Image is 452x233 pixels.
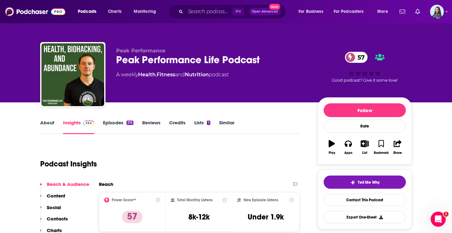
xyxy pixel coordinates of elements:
a: Charts [104,7,125,17]
div: List [362,151,367,155]
button: Play [324,136,340,159]
a: InsightsPodchaser Pro [63,120,94,134]
img: Peak Performance Life Podcast [41,43,104,106]
div: A weekly podcast [116,71,229,79]
h2: Reach [99,181,113,187]
iframe: Intercom live chat [431,212,446,227]
button: Contacts [40,216,68,227]
button: open menu [73,7,105,17]
span: and [175,72,185,78]
a: Show notifications dropdown [413,6,422,17]
p: 57 [122,211,143,223]
p: Content [47,193,65,199]
img: Podchaser - Follow, Share and Rate Podcasts [5,6,65,18]
a: Health [138,72,156,78]
a: Lists1 [194,120,210,134]
a: Show notifications dropdown [397,6,408,17]
button: open menu [373,7,396,17]
button: Apps [340,136,356,159]
button: Follow [324,103,406,117]
div: Apps [344,151,352,155]
span: For Business [299,7,323,16]
span: Logged in as brookefortierpr [430,5,444,19]
p: Contacts [47,216,68,222]
a: Fitness [157,72,175,78]
span: Monitoring [134,7,156,16]
button: Export One-Sheet [324,211,406,223]
button: Show profile menu [430,5,444,19]
a: Similar [219,120,234,134]
h2: New Episode Listens [244,198,278,202]
a: 57 [345,52,368,63]
h3: Under 1.9k [248,212,284,222]
span: , [156,72,157,78]
h2: Total Monthly Listens [177,198,213,202]
button: Reach & Audience [40,181,89,193]
h2: Power Score™ [112,198,136,202]
button: Bookmark [373,136,389,159]
a: Contact This Podcast [324,194,406,206]
span: Good podcast? Give it some love! [332,78,398,83]
button: tell me why sparkleTell Me Why [324,176,406,189]
button: open menu [129,7,164,17]
span: For Podcasters [334,7,364,16]
button: open menu [294,7,331,17]
button: Share [390,136,406,159]
span: Charts [108,7,121,16]
span: 57 [351,52,368,63]
img: Podchaser Pro [83,121,94,126]
span: ⌘ K [232,8,244,16]
div: Share [393,151,402,155]
div: Bookmark [374,151,389,155]
span: Open Advanced [252,10,278,13]
div: 215 [126,121,133,125]
div: 57Good podcast? Give it some love! [318,48,412,87]
img: tell me why sparkle [350,180,355,185]
button: open menu [330,7,373,17]
div: Rate [324,120,406,133]
p: Social [47,204,61,210]
div: 1 [207,121,210,125]
img: User Profile [430,5,444,19]
button: Content [40,193,65,204]
span: 1 [444,212,449,217]
div: Play [329,151,335,155]
span: Podcasts [78,7,96,16]
span: More [377,7,388,16]
a: Nutrition [185,72,209,78]
a: Episodes215 [103,120,133,134]
h1: Podcast Insights [40,159,97,169]
h3: 8k-12k [188,212,210,222]
span: New [269,4,280,10]
button: List [357,136,373,159]
a: Credits [169,120,186,134]
a: About [40,120,54,134]
span: Tell Me Why [358,180,379,185]
button: Open AdvancedNew [249,8,281,15]
input: Search podcasts, credits, & more... [186,7,232,17]
p: Reach & Audience [47,181,89,187]
button: Social [40,204,61,216]
span: Peak Performance [116,48,165,54]
div: Search podcasts, credits, & more... [174,4,292,19]
a: Reviews [142,120,160,134]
